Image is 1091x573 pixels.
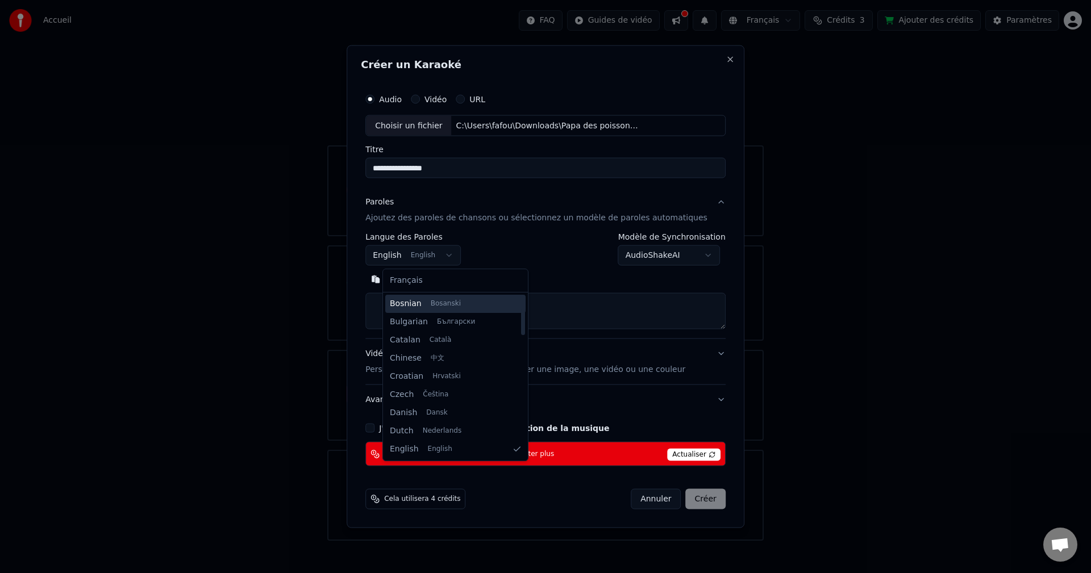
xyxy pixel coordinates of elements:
span: Français [390,275,423,286]
span: English [428,445,452,454]
span: Czech [390,389,414,400]
span: Nederlands [423,426,461,436]
span: Български [437,317,475,327]
span: Bosanski [431,299,461,308]
span: Bulgarian [390,316,428,328]
span: Català [430,336,451,345]
span: Čeština [423,390,448,399]
span: Catalan [390,334,420,346]
span: Croatian [390,371,423,382]
span: 中文 [431,354,444,363]
span: Dansk [426,408,447,417]
span: English [390,444,419,455]
span: Chinese [390,353,422,364]
span: Dutch [390,425,414,437]
span: Hrvatski [432,372,461,381]
span: Bosnian [390,298,422,309]
span: Danish [390,407,417,419]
